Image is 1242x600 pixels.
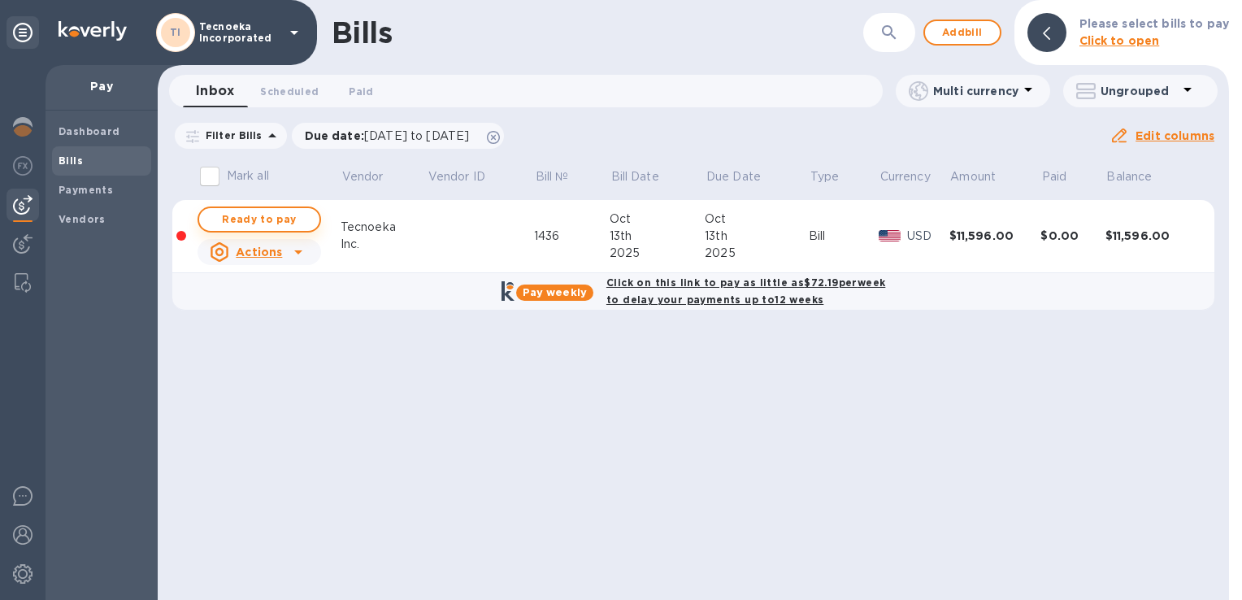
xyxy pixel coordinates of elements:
[938,23,987,42] span: Add bill
[1106,168,1173,185] span: Balance
[950,168,1017,185] span: Amount
[880,168,931,185] p: Currency
[7,16,39,49] div: Unpin categories
[705,228,809,245] div: 13th
[428,168,485,185] p: Vendor ID
[212,210,306,229] span: Ready to pay
[292,123,505,149] div: Due date:[DATE] to [DATE]
[907,228,949,245] p: USD
[1136,129,1214,142] u: Edit columns
[227,167,269,185] p: Mark all
[13,156,33,176] img: Foreign exchange
[610,211,705,228] div: Oct
[59,213,106,225] b: Vendors
[705,245,809,262] div: 2025
[198,207,321,233] button: Ready to pay
[523,286,587,298] b: Pay weekly
[1105,228,1197,244] div: $11,596.00
[305,128,478,144] p: Due date :
[196,80,234,102] span: Inbox
[810,168,840,185] p: Type
[199,128,263,142] p: Filter Bills
[59,184,113,196] b: Payments
[706,168,782,185] span: Due Date
[364,129,469,142] span: [DATE] to [DATE]
[705,211,809,228] div: Oct
[610,245,705,262] div: 2025
[342,168,384,185] p: Vendor
[59,154,83,167] b: Bills
[1079,17,1229,30] b: Please select bills to pay
[611,168,680,185] span: Bill Date
[1079,34,1160,47] b: Click to open
[349,83,373,100] span: Paid
[170,26,181,38] b: TI
[236,246,282,259] u: Actions
[611,168,659,185] p: Bill Date
[59,21,127,41] img: Logo
[199,21,280,44] p: Tecnoeka Incorporated
[341,236,427,253] div: Inc.
[933,83,1018,99] p: Multi currency
[1101,83,1178,99] p: Ungrouped
[706,168,761,185] p: Due Date
[332,15,392,50] h1: Bills
[1040,228,1105,244] div: $0.00
[428,168,506,185] span: Vendor ID
[59,125,120,137] b: Dashboard
[879,230,901,241] img: USD
[810,168,861,185] span: Type
[341,219,427,236] div: Tecnoeka
[606,276,885,306] b: Click on this link to pay as little as $72.19 per week to delay your payments up to 12 weeks
[536,168,569,185] p: Bill №
[923,20,1001,46] button: Addbill
[1042,168,1067,185] p: Paid
[342,168,405,185] span: Vendor
[809,228,879,245] div: Bill
[950,168,996,185] p: Amount
[260,83,319,100] span: Scheduled
[1106,168,1152,185] p: Balance
[534,228,610,245] div: 1436
[1042,168,1088,185] span: Paid
[610,228,705,245] div: 13th
[536,168,590,185] span: Bill №
[949,228,1041,244] div: $11,596.00
[59,78,145,94] p: Pay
